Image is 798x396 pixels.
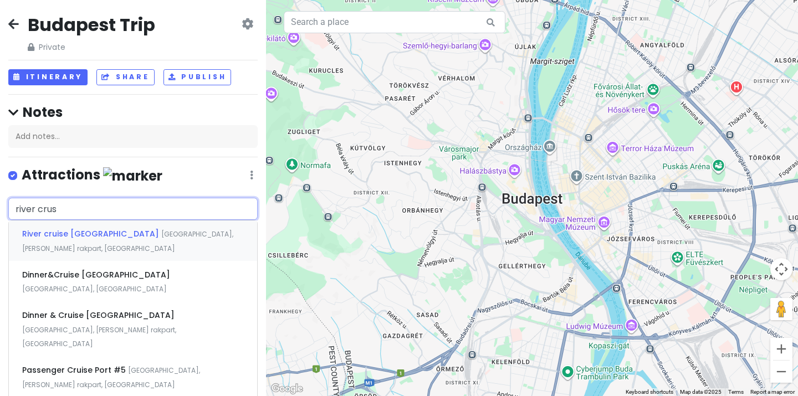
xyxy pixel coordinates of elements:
img: marker [103,167,162,184]
input: + Add place or address [8,198,258,220]
button: Drag Pegman onto the map to open Street View [770,298,792,320]
button: Zoom in [770,338,792,360]
h2: Budapest Trip [28,13,155,37]
span: Map data ©2025 [680,389,722,395]
span: [GEOGRAPHIC_DATA], [PERSON_NAME] rakpart, [GEOGRAPHIC_DATA] [22,229,233,253]
a: Open this area in Google Maps (opens a new window) [269,382,305,396]
span: Dinner&Cruise [GEOGRAPHIC_DATA] [22,269,170,280]
h4: Attractions [22,166,162,184]
a: Report a map error [750,389,795,395]
span: [GEOGRAPHIC_DATA], [PERSON_NAME] rakpart, [GEOGRAPHIC_DATA] [22,325,176,349]
span: River cruise [GEOGRAPHIC_DATA] [22,228,161,239]
button: Keyboard shortcuts [626,388,673,396]
button: Itinerary [8,69,88,85]
span: Dinner & Cruise [GEOGRAPHIC_DATA] [22,310,175,321]
h4: Notes [8,104,258,121]
button: Publish [163,69,232,85]
a: Terms [728,389,744,395]
span: [GEOGRAPHIC_DATA], [PERSON_NAME] rakpart, [GEOGRAPHIC_DATA] [22,366,200,389]
button: Share [96,69,154,85]
input: Search a place [284,11,505,33]
span: Private [28,41,155,53]
div: Add notes... [8,125,258,148]
span: [GEOGRAPHIC_DATA], [GEOGRAPHIC_DATA] [22,284,167,294]
img: Google [269,382,305,396]
button: Zoom out [770,361,792,383]
span: Passenger Cruise Port #5 [22,364,128,376]
button: Map camera controls [770,258,792,280]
